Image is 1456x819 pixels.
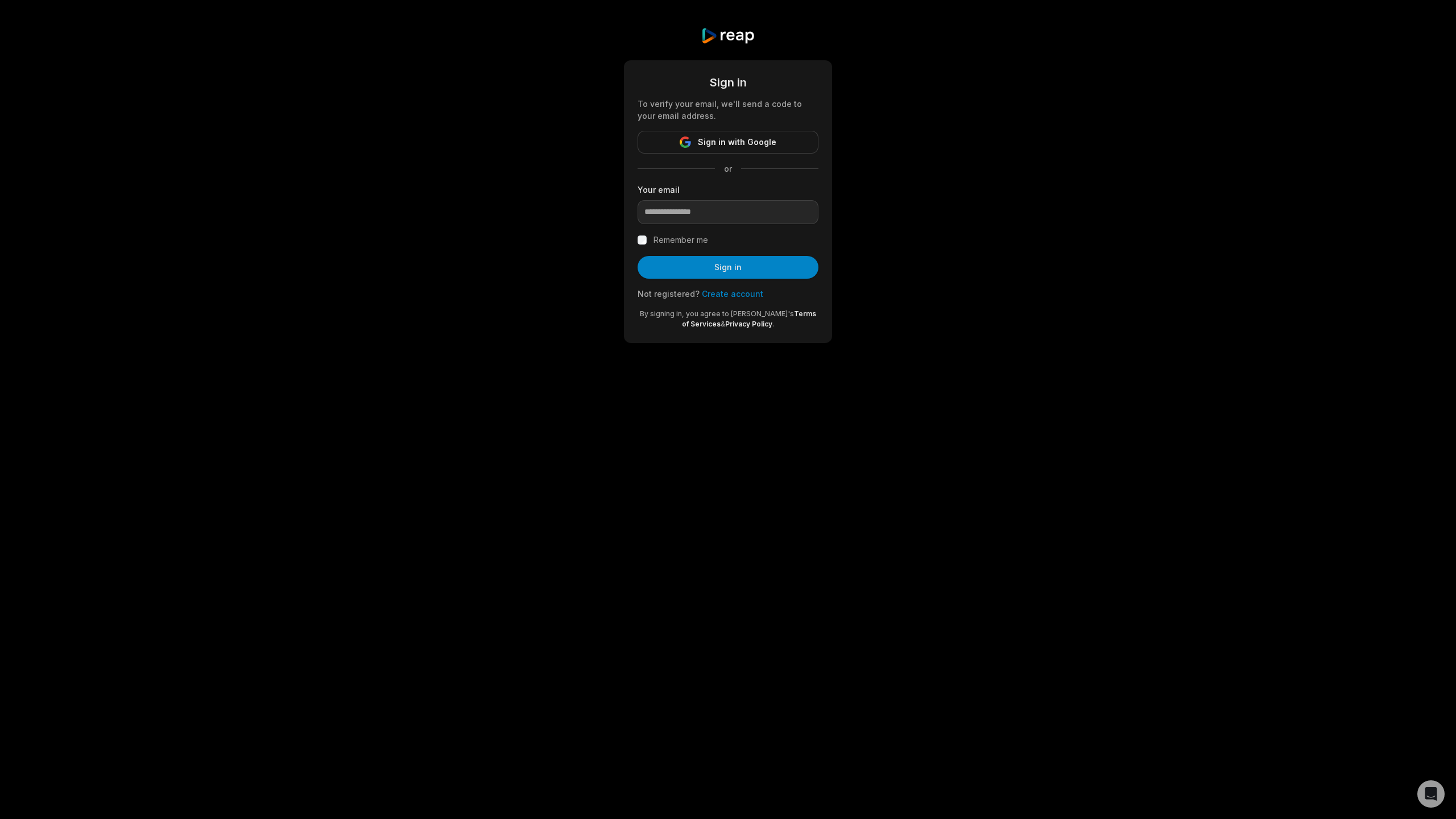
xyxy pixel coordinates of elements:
[725,320,772,328] a: Privacy Policy
[715,163,741,175] span: or
[638,289,700,299] span: Not registered?
[1417,780,1445,808] div: Open Intercom Messenger
[638,256,818,279] button: Sign in
[653,233,708,247] label: Remember me
[638,74,818,91] div: Sign in
[698,135,776,149] span: Sign in with Google
[638,184,818,196] label: Your email
[701,27,755,44] img: reap
[772,320,774,328] span: .
[638,98,818,122] div: To verify your email, we'll send a code to your email address.
[682,309,816,328] a: Terms of Services
[721,320,725,328] span: &
[702,289,763,299] a: Create account
[638,131,818,154] button: Sign in with Google
[640,309,794,318] span: By signing in, you agree to [PERSON_NAME]'s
